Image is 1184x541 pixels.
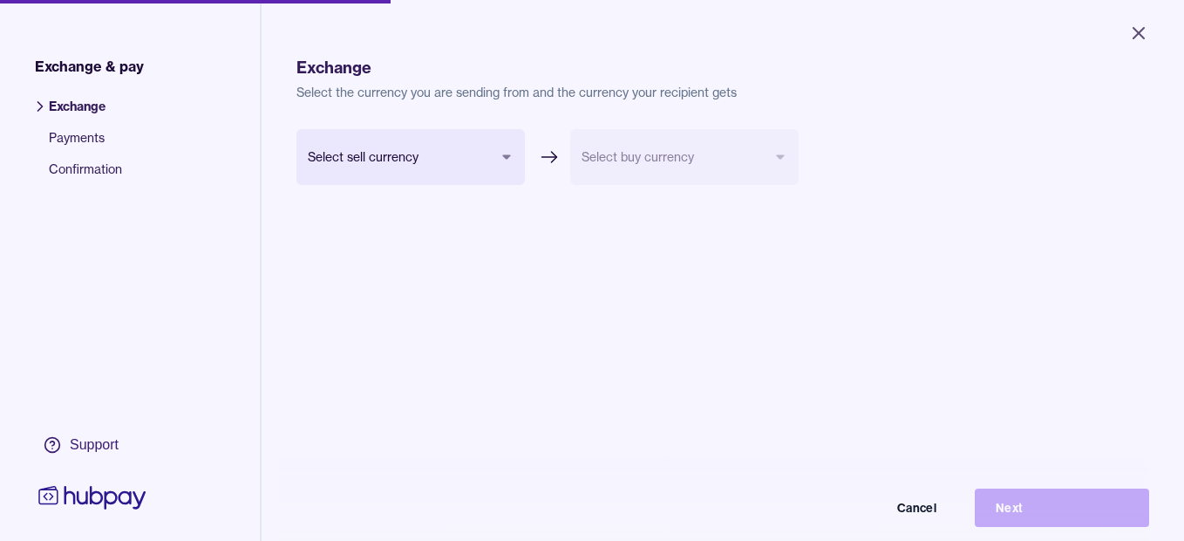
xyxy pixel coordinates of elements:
[49,129,122,161] span: Payments
[1107,14,1170,52] button: Close
[35,427,150,463] a: Support
[296,84,1149,101] p: Select the currency you are sending from and the currency your recipient gets
[70,435,119,455] div: Support
[783,489,957,527] button: Cancel
[49,98,122,129] span: Exchange
[35,56,144,77] span: Exchange & pay
[49,161,122,192] span: Confirmation
[296,56,1149,80] h1: Exchange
